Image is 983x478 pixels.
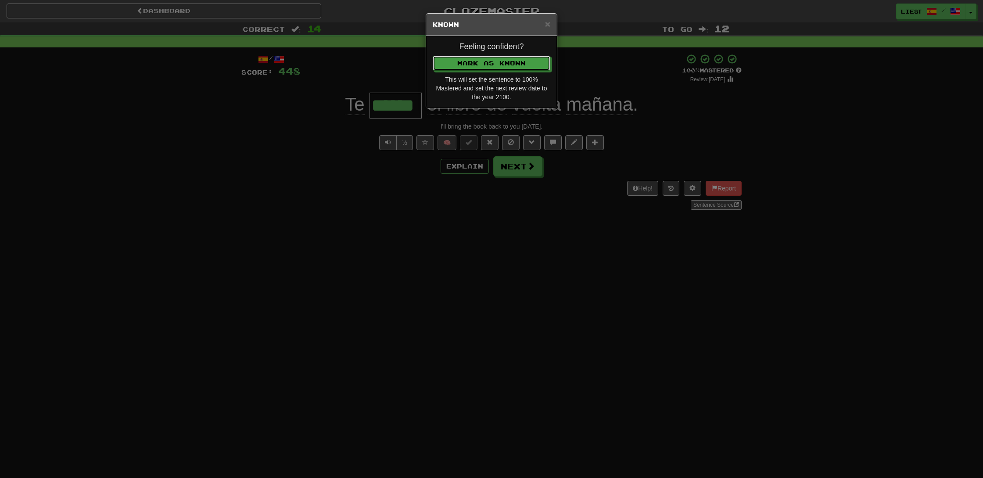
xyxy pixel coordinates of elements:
h5: Known [433,20,550,29]
button: Mark as Known [433,56,550,71]
span: × [545,19,550,29]
h4: Feeling confident? [433,43,550,51]
button: Close [545,19,550,29]
div: This will set the sentence to 100% Mastered and set the next review date to the year 2100. [433,75,550,101]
